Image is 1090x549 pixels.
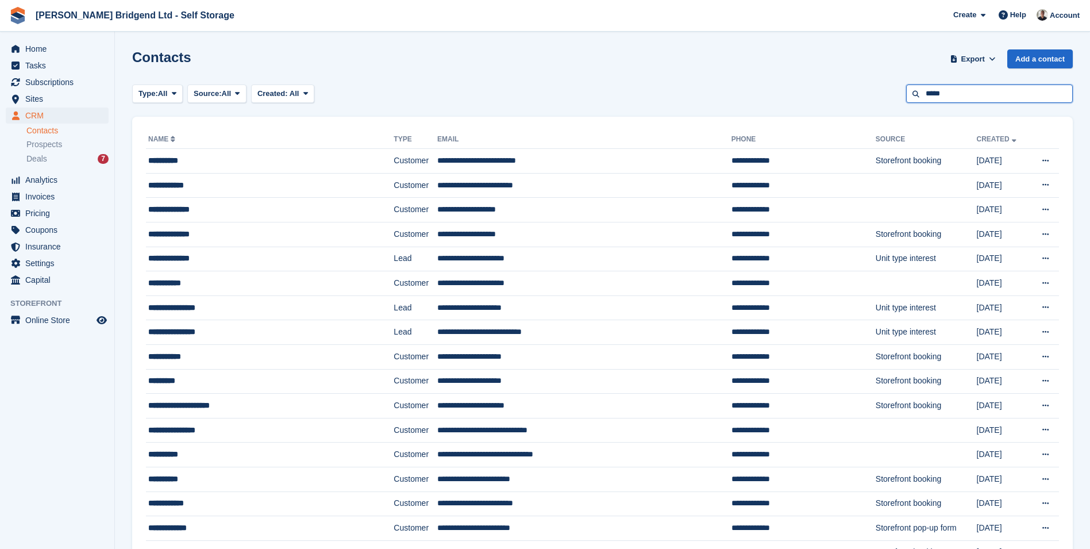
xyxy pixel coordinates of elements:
a: menu [6,172,109,188]
th: Source [876,130,977,149]
td: Customer [394,369,437,394]
td: Customer [394,149,437,174]
span: Invoices [25,189,94,205]
td: [DATE] [977,173,1029,198]
td: [DATE] [977,443,1029,467]
a: menu [6,57,109,74]
td: [DATE] [977,467,1029,492]
td: Unit type interest [876,295,977,320]
th: Email [437,130,731,149]
td: Storefront booking [876,222,977,247]
button: Created: All [251,85,314,103]
th: Phone [731,130,876,149]
span: Create [953,9,976,21]
td: [DATE] [977,369,1029,394]
h1: Contacts [132,49,191,65]
span: Deals [26,153,47,164]
a: Name [148,135,178,143]
a: Created [977,135,1019,143]
span: Home [25,41,94,57]
td: Customer [394,418,437,443]
span: Settings [25,255,94,271]
a: menu [6,41,109,57]
td: Lead [394,320,437,345]
span: Created: [257,89,288,98]
td: Storefront pop-up form [876,516,977,541]
span: Export [961,53,985,65]
a: Deals 7 [26,153,109,165]
span: Pricing [25,205,94,221]
td: [DATE] [977,149,1029,174]
a: [PERSON_NAME] Bridgend Ltd - Self Storage [31,6,239,25]
td: Storefront booking [876,369,977,394]
td: [DATE] [977,247,1029,271]
td: Customer [394,394,437,419]
td: [DATE] [977,344,1029,369]
td: Unit type interest [876,247,977,271]
span: Type: [138,88,158,99]
a: menu [6,74,109,90]
td: Lead [394,247,437,271]
a: Contacts [26,125,109,136]
a: menu [6,222,109,238]
td: [DATE] [977,516,1029,541]
a: menu [6,239,109,255]
td: Customer [394,467,437,492]
td: Customer [394,222,437,247]
a: menu [6,205,109,221]
span: Capital [25,272,94,288]
td: [DATE] [977,198,1029,222]
a: menu [6,91,109,107]
td: Storefront booking [876,394,977,419]
td: [DATE] [977,271,1029,296]
span: Prospects [26,139,62,150]
td: [DATE] [977,492,1029,516]
td: [DATE] [977,295,1029,320]
a: menu [6,272,109,288]
td: Customer [394,492,437,516]
span: Subscriptions [25,74,94,90]
td: Storefront booking [876,492,977,516]
span: Sites [25,91,94,107]
a: menu [6,189,109,205]
a: menu [6,108,109,124]
div: 7 [98,154,109,164]
span: Coupons [25,222,94,238]
span: Storefront [10,298,114,309]
td: Customer [394,271,437,296]
td: Unit type interest [876,320,977,345]
span: Help [1010,9,1026,21]
td: [DATE] [977,394,1029,419]
th: Type [394,130,437,149]
td: Customer [394,198,437,222]
td: Storefront booking [876,344,977,369]
td: [DATE] [977,418,1029,443]
img: stora-icon-8386f47178a22dfd0bd8f6a31ec36ba5ce8667c1dd55bd0f319d3a0aa187defe.svg [9,7,26,24]
a: menu [6,312,109,328]
span: Tasks [25,57,94,74]
button: Source: All [187,85,246,103]
a: Add a contact [1007,49,1073,68]
a: Prospects [26,139,109,151]
a: menu [6,255,109,271]
button: Export [948,49,998,68]
span: CRM [25,108,94,124]
td: Customer [394,344,437,369]
img: Rhys Jones [1037,9,1048,21]
td: Customer [394,173,437,198]
td: Storefront booking [876,149,977,174]
span: All [290,89,299,98]
span: Insurance [25,239,94,255]
td: Lead [394,295,437,320]
span: Account [1050,10,1080,21]
span: Online Store [25,312,94,328]
td: Storefront booking [876,467,977,492]
span: All [222,88,232,99]
td: Customer [394,443,437,467]
span: All [158,88,168,99]
span: Analytics [25,172,94,188]
td: [DATE] [977,222,1029,247]
a: Preview store [95,313,109,327]
span: Source: [194,88,221,99]
td: [DATE] [977,320,1029,345]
